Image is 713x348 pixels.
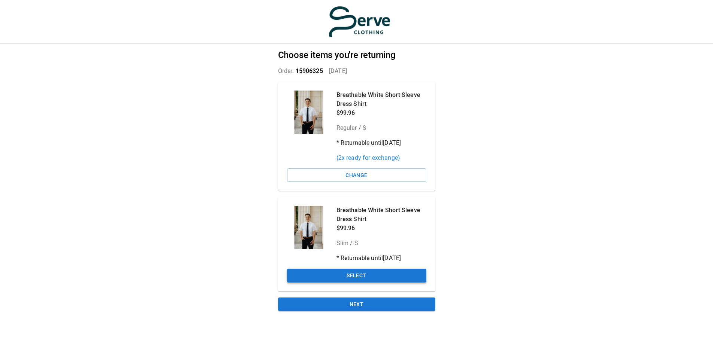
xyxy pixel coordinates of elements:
p: $99.96 [336,109,426,117]
p: Order: [DATE] [278,67,435,76]
button: Change [287,168,426,182]
p: $99.96 [336,224,426,233]
div: Breathable White Short Sleeve Dress Shirt - Serve Clothing [287,206,330,249]
p: Regular / S [336,123,426,132]
img: serve-clothing.myshopify.com-3331c13f-55ad-48ba-bef5-e23db2fa8125 [328,6,390,38]
button: Next [278,297,435,311]
p: Breathable White Short Sleeve Dress Shirt [336,91,426,109]
span: 15906325 [296,67,323,74]
p: Slim / S [336,239,426,248]
p: * Returnable until [DATE] [336,138,426,147]
p: * Returnable until [DATE] [336,254,426,263]
button: Select [287,269,426,283]
div: Breathable White Short Sleeve Dress Shirt - Serve Clothing [287,91,330,134]
p: Breathable White Short Sleeve Dress Shirt [336,206,426,224]
h2: Choose items you're returning [278,50,435,61]
p: ( 2 x ready for exchange) [336,153,426,162]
